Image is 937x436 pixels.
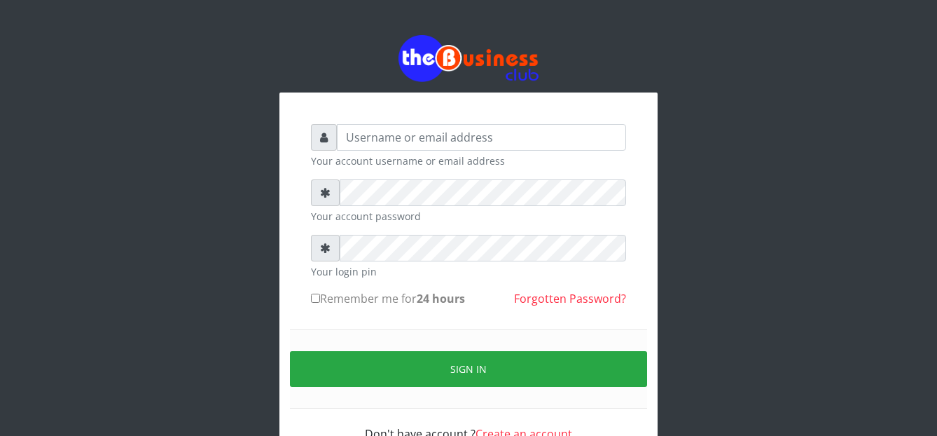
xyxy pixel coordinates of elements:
[311,264,626,279] small: Your login pin
[514,291,626,306] a: Forgotten Password?
[311,294,320,303] input: Remember me for24 hours
[290,351,647,387] button: Sign in
[311,209,626,224] small: Your account password
[311,290,465,307] label: Remember me for
[417,291,465,306] b: 24 hours
[337,124,626,151] input: Username or email address
[311,154,626,168] small: Your account username or email address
